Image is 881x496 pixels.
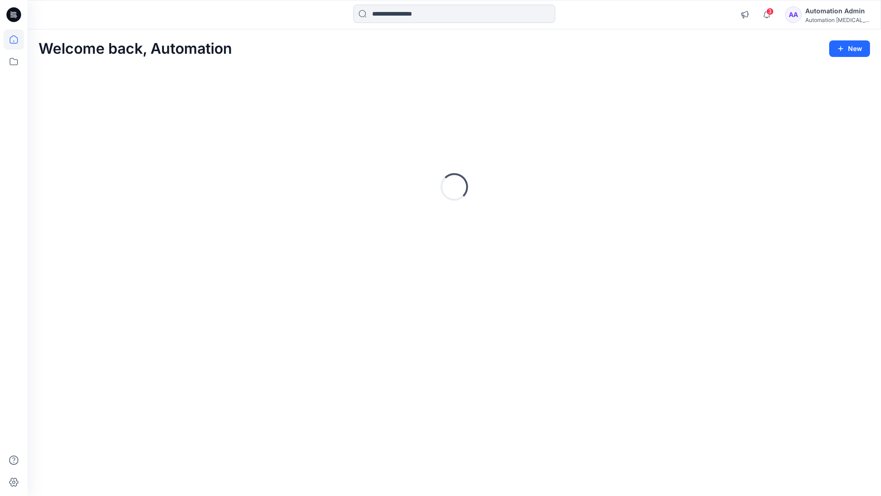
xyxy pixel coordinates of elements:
[785,6,802,23] div: AA
[805,17,870,23] div: Automation [MEDICAL_DATA]...
[766,8,774,15] span: 3
[39,40,232,57] h2: Welcome back, Automation
[805,6,870,17] div: Automation Admin
[829,40,870,57] button: New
